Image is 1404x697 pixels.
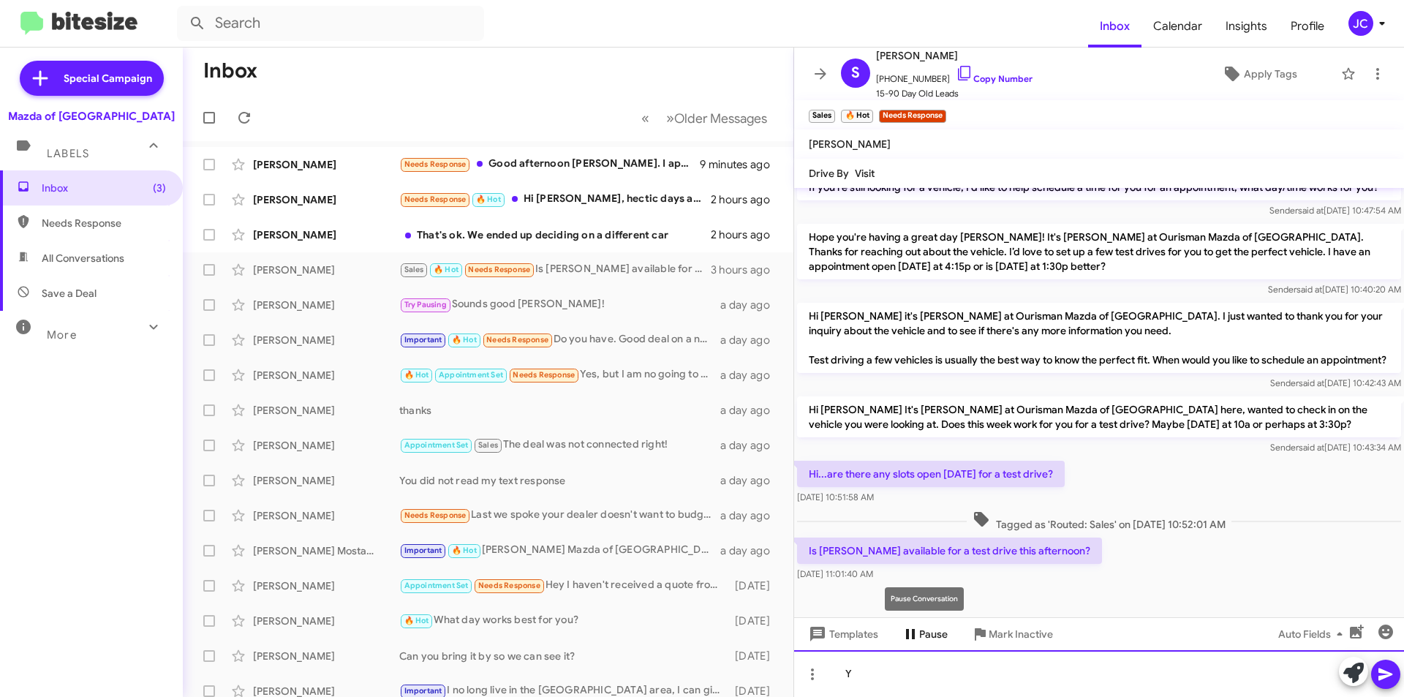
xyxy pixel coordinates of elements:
div: [DATE] [728,579,782,593]
span: Insights [1214,5,1279,48]
h1: Inbox [203,59,257,83]
span: said at [1299,377,1324,388]
span: Needs Response [404,159,467,169]
a: Calendar [1141,5,1214,48]
div: 9 minutes ago [700,157,782,172]
small: Needs Response [879,110,946,123]
span: Needs Response [478,581,540,590]
span: 🔥 Hot [434,265,458,274]
span: said at [1298,205,1324,216]
div: Yes, but I am no going to do anything right now [399,366,720,383]
div: [PERSON_NAME] [253,473,399,488]
div: [PERSON_NAME] [253,333,399,347]
div: Good afternoon [PERSON_NAME]. I apologize for the delay in my response. I sent a note to [PERSON_... [399,156,700,173]
span: Needs Response [404,510,467,520]
a: Special Campaign [20,61,164,96]
div: [DATE] [728,649,782,663]
div: a day ago [720,473,782,488]
button: Mark Inactive [959,621,1065,647]
div: [PERSON_NAME] [253,192,399,207]
span: 🔥 Hot [404,370,429,380]
span: Templates [806,621,878,647]
div: That's ok. We ended up deciding on a different car [399,227,711,242]
span: 🔥 Hot [452,335,477,344]
span: [PHONE_NUMBER] [876,64,1033,86]
div: a day ago [720,333,782,347]
span: Needs Response [404,195,467,204]
div: Hey I haven't received a quote from you [399,577,728,594]
div: a day ago [720,298,782,312]
span: Auto Fields [1278,621,1348,647]
div: a day ago [720,403,782,418]
span: Important [404,686,442,696]
span: Appointment Set [404,581,469,590]
p: Hi [PERSON_NAME] it's [PERSON_NAME] at Ourisman Mazda of [GEOGRAPHIC_DATA]. I just wanted to than... [797,303,1401,373]
div: You did not read my text response [399,473,720,488]
span: « [641,109,649,127]
span: (3) [153,181,166,195]
span: said at [1299,442,1324,453]
a: Profile [1279,5,1336,48]
div: [PERSON_NAME] [253,508,399,523]
span: Sender [DATE] 10:42:43 AM [1270,377,1401,388]
span: Pause [919,621,948,647]
span: Tagged as 'Routed: Sales' on [DATE] 10:52:01 AM [967,510,1231,532]
button: Next [657,103,776,133]
span: Important [404,546,442,555]
div: Mazda of [GEOGRAPHIC_DATA] [8,109,175,124]
div: JC [1348,11,1373,36]
div: [PERSON_NAME] [253,579,399,593]
div: The deal was not connected right! [399,437,720,453]
div: [PERSON_NAME] [253,614,399,628]
div: Hi [PERSON_NAME], hectic days at works, I missed some calls I believe. probably next week [399,191,711,208]
span: Labels [47,147,89,160]
span: Save a Deal [42,286,97,301]
div: [PERSON_NAME] [253,368,399,383]
button: Apply Tags [1184,61,1334,87]
button: Auto Fields [1267,621,1360,647]
div: [PERSON_NAME] [253,227,399,242]
span: Sales [404,265,424,274]
span: [DATE] 10:51:58 AM [797,491,874,502]
span: Apply Tags [1244,61,1297,87]
div: [DATE] [728,614,782,628]
span: Needs Response [513,370,575,380]
div: 2 hours ago [711,192,782,207]
div: 3 hours ago [711,263,782,277]
div: Pause Conversation [885,587,964,611]
p: Hi...are there any slots open [DATE] for a test drive? [797,461,1065,487]
button: Pause [890,621,959,647]
button: Templates [794,621,890,647]
span: Special Campaign [64,71,152,86]
div: [PERSON_NAME] [253,649,399,663]
span: Mark Inactive [989,621,1053,647]
span: » [666,109,674,127]
div: Can you bring it by so we can see it? [399,649,728,663]
div: [PERSON_NAME] [253,263,399,277]
button: JC [1336,11,1388,36]
div: [PERSON_NAME] Mazda of [GEOGRAPHIC_DATA] | [STREET_ADDRESS] [399,542,720,559]
span: 15-90 Day Old Leads [876,86,1033,101]
span: Sender [DATE] 10:43:34 AM [1270,442,1401,453]
span: [PERSON_NAME] [876,47,1033,64]
span: Inbox [1088,5,1141,48]
div: Y [794,650,1404,697]
div: a day ago [720,368,782,383]
div: Sounds good [PERSON_NAME]! [399,296,720,313]
small: 🔥 Hot [841,110,872,123]
span: Try Pausing [404,300,447,309]
span: [PERSON_NAME] [809,137,891,151]
span: All Conversations [42,251,124,265]
a: Copy Number [956,73,1033,84]
span: Important [404,335,442,344]
div: a day ago [720,438,782,453]
div: 2 hours ago [711,227,782,242]
nav: Page navigation example [633,103,776,133]
span: Needs Response [486,335,548,344]
span: Needs Response [42,216,166,230]
button: Previous [633,103,658,133]
span: Visit [855,167,875,180]
span: More [47,328,77,342]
